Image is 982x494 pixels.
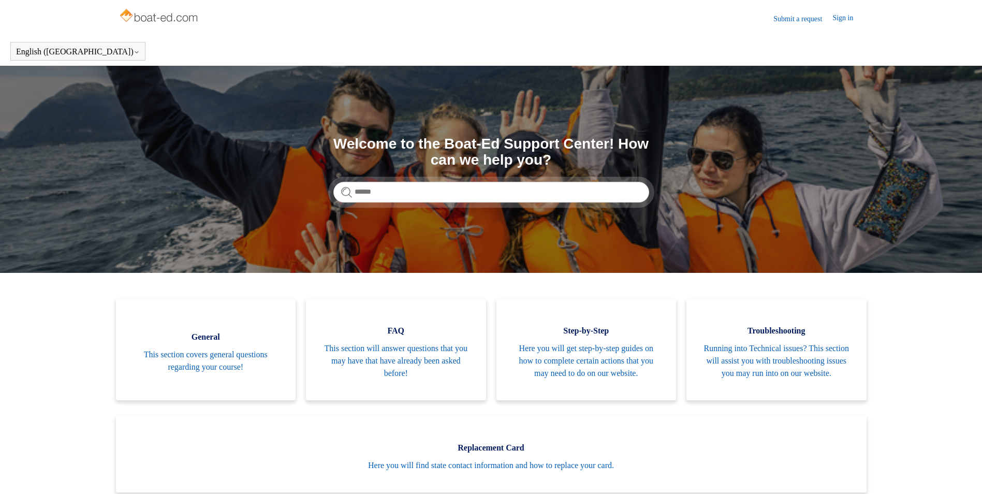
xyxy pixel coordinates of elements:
a: General This section covers general questions regarding your course! [116,299,296,400]
img: Boat-Ed Help Center home page [119,6,201,27]
span: Here you will find state contact information and how to replace your card. [131,459,851,472]
input: Search [333,182,649,202]
a: Step-by-Step Here you will get step-by-step guides on how to complete certain actions that you ma... [496,299,677,400]
span: Running into Technical issues? This section will assist you with troubleshooting issues you may r... [702,342,851,380]
span: This section will answer questions that you may have that have already been asked before! [321,342,471,380]
span: This section covers general questions regarding your course! [131,348,281,373]
a: Sign in [832,12,863,25]
span: Step-by-Step [512,325,661,337]
a: FAQ This section will answer questions that you may have that have already been asked before! [306,299,486,400]
span: Replacement Card [131,442,851,454]
h1: Welcome to the Boat-Ed Support Center! How can we help you? [333,136,649,168]
button: English ([GEOGRAPHIC_DATA]) [16,47,140,56]
span: Troubleshooting [702,325,851,337]
span: General [131,331,281,343]
span: FAQ [321,325,471,337]
a: Replacement Card Here you will find state contact information and how to replace your card. [116,416,867,492]
a: Submit a request [773,13,832,24]
span: Here you will get step-by-step guides on how to complete certain actions that you may need to do ... [512,342,661,380]
a: Troubleshooting Running into Technical issues? This section will assist you with troubleshooting ... [686,299,867,400]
